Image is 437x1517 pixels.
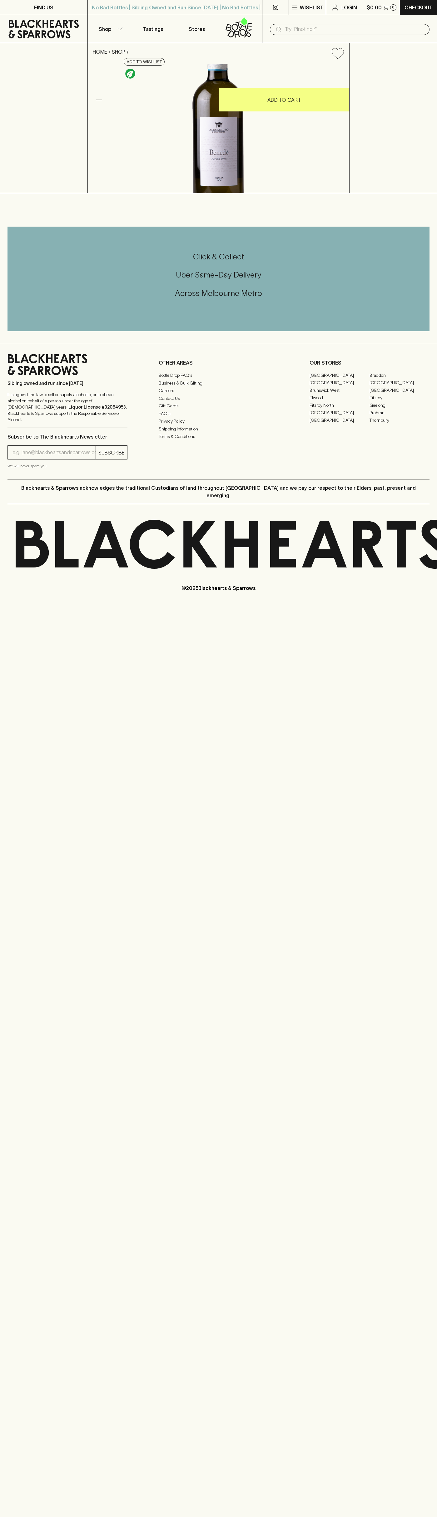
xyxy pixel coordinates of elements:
[7,391,127,423] p: It is against the law to sell or supply alcohol to, or to obtain alcohol on behalf of a person un...
[124,58,165,66] button: Add to wishlist
[341,4,357,11] p: Login
[370,416,430,424] a: Thornbury
[189,25,205,33] p: Stores
[143,25,163,33] p: Tastings
[219,88,349,111] button: ADD TO CART
[310,386,370,394] a: Brunswick West
[175,15,219,43] a: Stores
[370,386,430,394] a: [GEOGRAPHIC_DATA]
[12,484,425,499] p: Blackhearts & Sparrows acknowledges the traditional Custodians of land throughout [GEOGRAPHIC_DAT...
[267,96,301,104] p: ADD TO CART
[131,15,175,43] a: Tastings
[310,416,370,424] a: [GEOGRAPHIC_DATA]
[405,4,433,11] p: Checkout
[96,446,127,459] button: SUBSCRIBE
[310,401,370,409] a: Fitzroy North
[68,405,126,410] strong: Liquor License #32064953
[300,4,324,11] p: Wishlist
[88,15,132,43] button: Shop
[125,69,135,79] img: Organic
[392,6,395,9] p: 0
[329,46,346,61] button: Add to wishlist
[159,418,279,425] a: Privacy Policy
[7,380,127,386] p: Sibling owned and run since [DATE]
[159,372,279,379] a: Bottle Drop FAQ's
[7,270,430,280] h5: Uber Same-Day Delivery
[159,395,279,402] a: Contact Us
[112,49,125,55] a: SHOP
[310,359,430,366] p: OUR STORES
[310,379,370,386] a: [GEOGRAPHIC_DATA]
[7,433,127,440] p: Subscribe to The Blackhearts Newsletter
[7,463,127,469] p: We will never spam you
[124,67,137,80] a: Organic
[159,425,279,433] a: Shipping Information
[7,252,430,262] h5: Click & Collect
[370,394,430,401] a: Fitzroy
[88,64,349,193] img: 40537.png
[99,25,111,33] p: Shop
[310,394,370,401] a: Elwood
[310,371,370,379] a: [GEOGRAPHIC_DATA]
[310,409,370,416] a: [GEOGRAPHIC_DATA]
[159,410,279,417] a: FAQ's
[7,288,430,298] h5: Across Melbourne Metro
[7,227,430,331] div: Call to action block
[285,24,425,34] input: Try "Pinot noir"
[93,49,107,55] a: HOME
[12,448,96,458] input: e.g. jane@blackheartsandsparrows.com.au
[98,449,125,456] p: SUBSCRIBE
[159,379,279,387] a: Business & Bulk Gifting
[370,379,430,386] a: [GEOGRAPHIC_DATA]
[367,4,382,11] p: $0.00
[159,433,279,440] a: Terms & Conditions
[370,401,430,409] a: Geelong
[370,409,430,416] a: Prahran
[159,387,279,395] a: Careers
[34,4,53,11] p: FIND US
[159,359,279,366] p: OTHER AREAS
[159,402,279,410] a: Gift Cards
[370,371,430,379] a: Braddon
